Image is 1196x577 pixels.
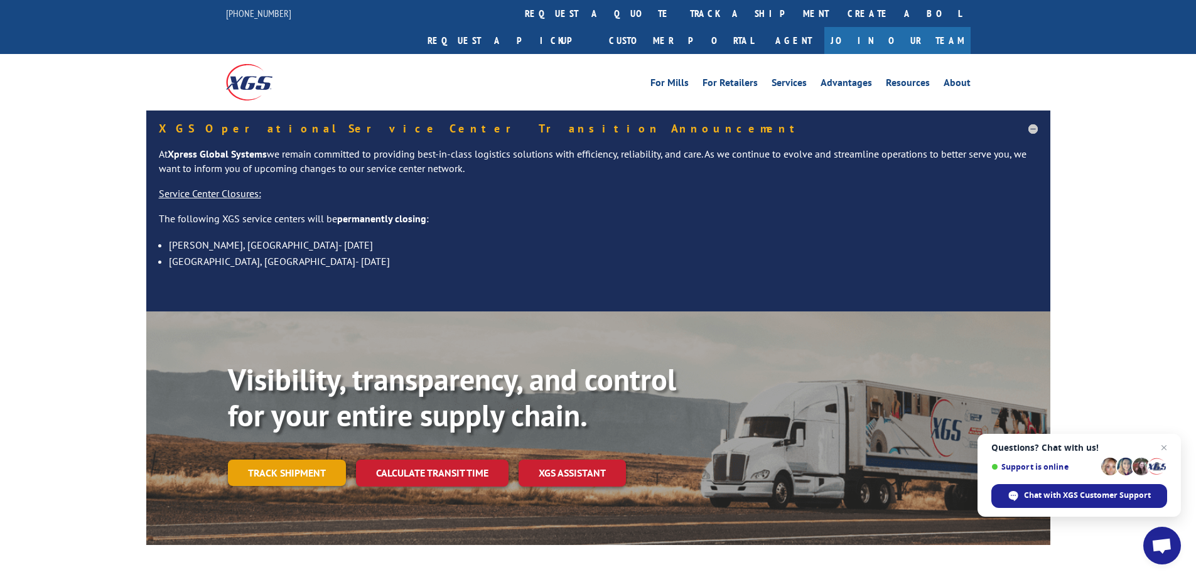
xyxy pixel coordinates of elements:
[944,78,971,92] a: About
[650,78,689,92] a: For Mills
[991,484,1167,508] span: Chat with XGS Customer Support
[169,237,1038,253] li: [PERSON_NAME], [GEOGRAPHIC_DATA]- [DATE]
[772,78,807,92] a: Services
[337,212,426,225] strong: permanently closing
[228,360,676,435] b: Visibility, transparency, and control for your entire supply chain.
[703,78,758,92] a: For Retailers
[356,460,509,487] a: Calculate transit time
[168,148,267,160] strong: Xpress Global Systems
[159,147,1038,187] p: At we remain committed to providing best-in-class logistics solutions with efficiency, reliabilit...
[159,187,261,200] u: Service Center Closures:
[159,123,1038,134] h5: XGS Operational Service Center Transition Announcement
[228,460,346,486] a: Track shipment
[1024,490,1151,501] span: Chat with XGS Customer Support
[991,462,1097,472] span: Support is online
[991,443,1167,453] span: Questions? Chat with us!
[600,27,763,54] a: Customer Portal
[886,78,930,92] a: Resources
[519,460,626,487] a: XGS ASSISTANT
[226,7,291,19] a: [PHONE_NUMBER]
[1143,527,1181,564] a: Open chat
[821,78,872,92] a: Advantages
[418,27,600,54] a: Request a pickup
[824,27,971,54] a: Join Our Team
[169,253,1038,269] li: [GEOGRAPHIC_DATA], [GEOGRAPHIC_DATA]- [DATE]
[159,212,1038,237] p: The following XGS service centers will be :
[763,27,824,54] a: Agent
